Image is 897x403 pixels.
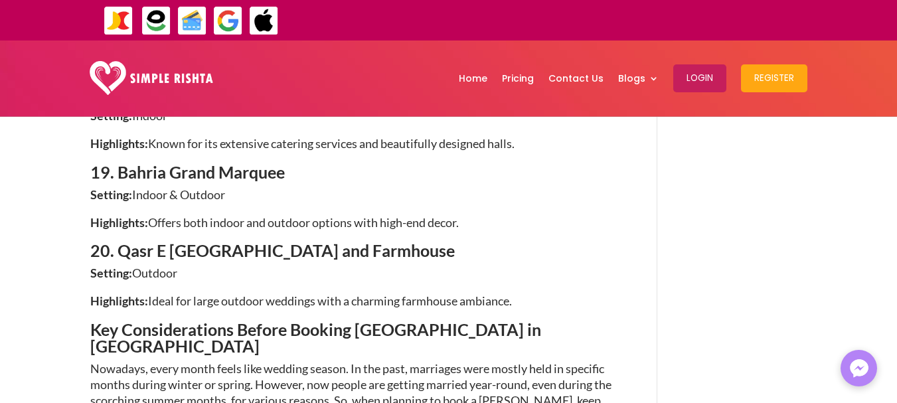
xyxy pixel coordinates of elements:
img: Messenger [846,355,872,382]
span: Known for its extensive catering services and beautifully designed halls. [148,136,515,151]
span: Highlights: [90,136,148,151]
span: Setting: [90,266,132,280]
span: Ideal for large outdoor weddings with a charming farmhouse ambiance. [148,293,512,308]
button: Login [673,64,726,92]
span: Setting: [90,187,132,202]
button: Register [741,64,807,92]
a: Home [459,44,487,113]
a: Contact Us [548,44,604,113]
a: Login [673,44,726,113]
span: Highlights: [90,293,148,308]
span: Indoor & Outdoor [132,187,225,202]
img: JazzCash-icon [104,6,133,36]
img: ApplePay-icon [249,6,279,36]
img: GooglePay-icon [213,6,243,36]
a: Register [741,44,807,113]
span: Key Considerations Before Booking [GEOGRAPHIC_DATA] in [GEOGRAPHIC_DATA] [90,319,541,356]
span: 19. Bahria Grand Marquee [90,162,285,182]
a: Blogs [618,44,659,113]
span: Offers both indoor and outdoor options with high-end decor. [148,215,459,230]
span: Highlights: [90,215,148,230]
img: Credit Cards [177,6,207,36]
a: Pricing [502,44,534,113]
img: EasyPaisa-icon [141,6,171,36]
span: 20. Qasr E [GEOGRAPHIC_DATA] and Farmhouse [90,240,455,260]
span: Outdoor [132,266,177,280]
